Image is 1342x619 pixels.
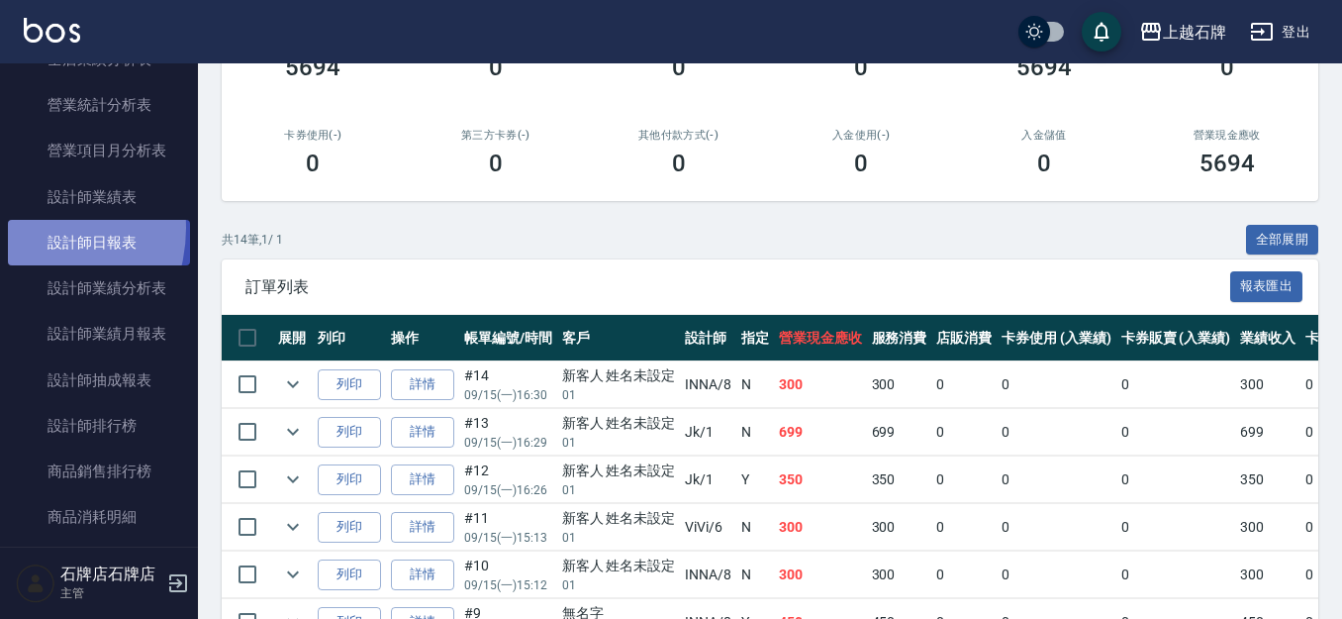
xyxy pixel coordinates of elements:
h3: 0 [672,53,686,81]
td: 300 [1235,552,1300,598]
td: 699 [867,409,932,456]
button: expand row [278,464,308,494]
td: 350 [1235,457,1300,503]
a: 設計師抽成報表 [8,358,190,403]
th: 展開 [273,315,313,361]
td: Jk /1 [680,409,736,456]
h3: 5694 [1199,150,1255,177]
button: expand row [278,417,308,447]
td: #11 [459,504,557,551]
img: Logo [24,18,80,43]
h3: 0 [489,53,503,81]
td: Jk /1 [680,457,736,503]
button: expand row [278,512,308,542]
p: 01 [562,576,676,594]
button: expand row [278,369,308,399]
a: 報表匯出 [1230,276,1303,295]
a: 設計師業績分析表 [8,265,190,311]
td: 0 [1116,361,1236,408]
th: 設計師 [680,315,736,361]
div: 新客人 姓名未設定 [562,413,676,434]
td: 300 [774,504,867,551]
th: 服務消費 [867,315,932,361]
td: #10 [459,552,557,598]
td: 0 [997,409,1116,456]
p: 09/15 (一) 16:30 [464,386,552,404]
p: 09/15 (一) 15:12 [464,576,552,594]
button: 全部展開 [1246,225,1319,256]
div: 新客人 姓名未設定 [562,556,676,576]
h2: 其他付款方式(-) [611,129,746,142]
td: 300 [867,552,932,598]
button: save [1082,12,1121,52]
a: 詳情 [391,417,454,448]
a: 商品消耗明細 [8,494,190,540]
a: 設計師排行榜 [8,403,190,449]
td: 350 [774,457,867,503]
td: 350 [867,457,932,503]
p: 09/15 (一) 16:29 [464,434,552,452]
button: 登出 [1242,14,1318,51]
td: #14 [459,361,557,408]
td: 699 [1235,409,1300,456]
th: 卡券使用 (入業績) [997,315,1116,361]
td: 0 [1116,504,1236,551]
p: 09/15 (一) 15:13 [464,529,552,547]
th: 帳單編號/時間 [459,315,557,361]
td: 300 [1235,361,1300,408]
a: 詳情 [391,512,454,543]
a: 詳情 [391,369,454,400]
img: Person [16,564,55,603]
h5: 石牌店石牌店 [60,565,161,584]
h3: 0 [306,150,320,177]
td: 0 [1116,409,1236,456]
a: 詳情 [391,560,454,590]
td: #12 [459,457,557,503]
td: N [736,552,774,598]
td: INNA /8 [680,361,736,408]
p: 09/15 (一) 16:26 [464,481,552,499]
td: 300 [867,504,932,551]
p: 01 [562,434,676,452]
div: 上越石牌 [1163,20,1226,45]
a: 詳情 [391,464,454,495]
th: 列印 [313,315,386,361]
div: 新客人 姓名未設定 [562,365,676,386]
td: 300 [1235,504,1300,551]
td: #13 [459,409,557,456]
button: 列印 [318,560,381,590]
div: 新客人 姓名未設定 [562,508,676,529]
td: 300 [774,361,867,408]
th: 指定 [736,315,774,361]
td: N [736,504,774,551]
a: 設計師業績表 [8,174,190,220]
td: INNA /8 [680,552,736,598]
button: 報表匯出 [1230,271,1303,302]
th: 業績收入 [1235,315,1300,361]
a: 營業統計分析表 [8,82,190,128]
td: 300 [867,361,932,408]
td: N [736,361,774,408]
p: 01 [562,481,676,499]
td: Y [736,457,774,503]
h2: 入金儲值 [977,129,1112,142]
td: 0 [997,457,1116,503]
h2: 卡券使用(-) [245,129,381,142]
h3: 0 [1037,150,1051,177]
td: 0 [931,457,997,503]
h3: 0 [854,150,868,177]
h2: 營業現金應收 [1159,129,1294,142]
button: expand row [278,560,308,589]
button: 列印 [318,464,381,495]
button: 列印 [318,369,381,400]
a: 營業項目月分析表 [8,128,190,173]
h3: 5694 [1016,53,1072,81]
td: 699 [774,409,867,456]
h3: 5694 [285,53,340,81]
h2: 入金使用(-) [794,129,929,142]
h3: 0 [672,150,686,177]
p: 01 [562,386,676,404]
h3: 0 [1220,53,1234,81]
button: 列印 [318,512,381,543]
td: 0 [931,361,997,408]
